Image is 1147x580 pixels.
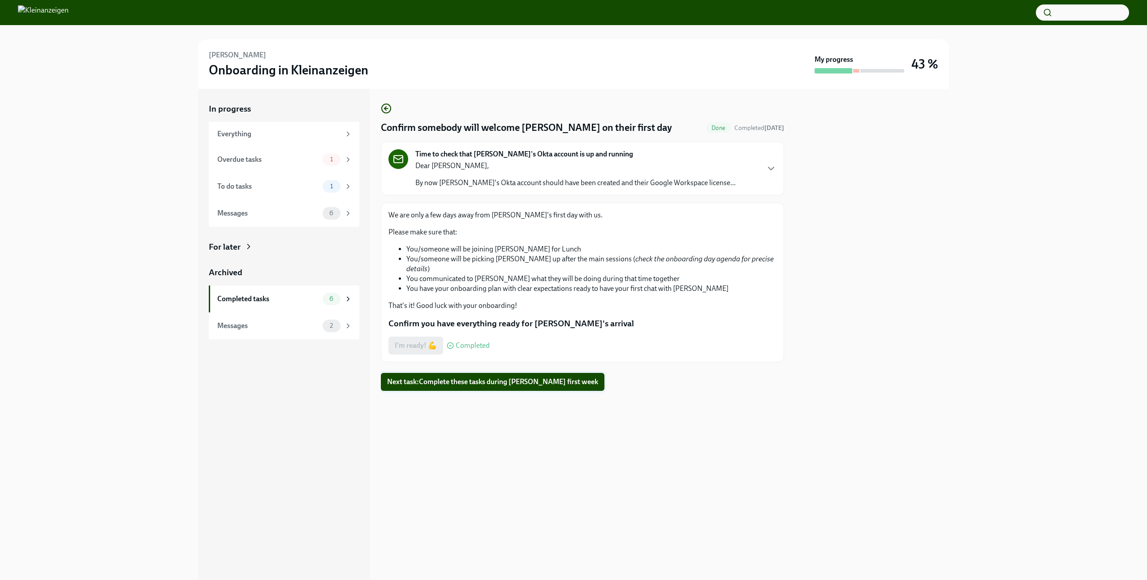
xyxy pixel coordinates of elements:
div: To do tasks [217,182,319,191]
a: Completed tasks6 [209,286,359,312]
a: For later [209,241,359,253]
div: Overdue tasks [217,155,319,164]
span: Completed [734,124,784,132]
span: 6 [324,295,339,302]
a: Messages2 [209,312,359,339]
img: Kleinanzeigen [18,5,69,20]
p: Please make sure that: [388,227,776,237]
li: You/someone will be picking [PERSON_NAME] up after the main sessions ( ) [406,254,776,274]
a: Everything [209,122,359,146]
p: Confirm you have everything ready for [PERSON_NAME]'s arrival [388,318,776,329]
a: Overdue tasks1 [209,146,359,173]
span: 1 [325,183,338,190]
span: Completed [456,342,490,349]
strong: My progress [815,55,853,65]
h3: 43 % [911,56,938,72]
span: October 9th, 2025 13:07 [734,124,784,132]
p: We are only a few days away from [PERSON_NAME]'s first day with us. [388,210,776,220]
span: Done [706,125,731,131]
li: You communicated to [PERSON_NAME] what they will be doing during that time together [406,274,776,284]
a: In progress [209,103,359,115]
h6: [PERSON_NAME] [209,50,266,60]
span: 6 [324,210,339,216]
strong: Time to check that [PERSON_NAME]'s Okta account is up and running [415,149,633,159]
li: You have your onboarding plan with clear expectations ready to have your first chat with [PERSON_... [406,284,776,294]
button: Next task:Complete these tasks during [PERSON_NAME] first week [381,373,604,391]
strong: [DATE] [764,124,784,132]
li: You/someone will be joining [PERSON_NAME] for Lunch [406,244,776,254]
p: That's it! Good luck with your onboarding! [388,301,776,311]
h3: Onboarding in Kleinanzeigen [209,62,368,78]
a: Messages6 [209,200,359,227]
div: Everything [217,129,341,139]
span: 2 [324,322,338,329]
div: Messages [217,321,319,331]
p: By now [PERSON_NAME]'s Okta account should have been created and their Google Workspace license... [415,178,736,188]
p: Dear [PERSON_NAME], [415,161,736,171]
div: Completed tasks [217,294,319,304]
a: To do tasks1 [209,173,359,200]
span: 1 [325,156,338,163]
div: For later [209,241,241,253]
h4: Confirm somebody will welcome [PERSON_NAME] on their first day [381,121,672,134]
a: Archived [209,267,359,278]
div: Messages [217,208,319,218]
span: Next task : Complete these tasks during [PERSON_NAME] first week [387,377,598,386]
